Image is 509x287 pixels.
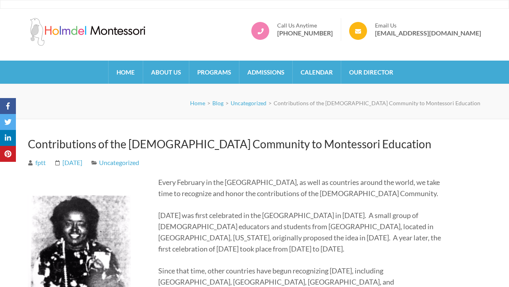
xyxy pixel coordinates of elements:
[341,61,401,84] a: Our Director
[189,61,239,84] a: Programs
[55,159,82,166] a: [DATE]
[28,159,46,166] a: fptt
[62,159,82,166] time: [DATE]
[231,100,266,106] a: Uncategorized
[158,177,448,199] p: Every February in the [GEOGRAPHIC_DATA], as well as countries around the world, we take time to r...
[225,100,229,106] span: >
[375,29,481,37] a: [EMAIL_ADDRESS][DOMAIN_NAME]
[158,210,448,254] p: [DATE] was first celebrated in the [GEOGRAPHIC_DATA] in [DATE]. A small group of [DEMOGRAPHIC_DAT...
[239,61,292,84] a: Admissions
[277,29,333,37] a: [PHONE_NUMBER]
[190,100,205,106] a: Home
[28,136,475,151] h1: Contributions of the [DEMOGRAPHIC_DATA] Community to Montessori Education
[207,100,210,106] span: >
[277,22,333,29] span: Call Us Anytime
[143,61,189,84] a: About Us
[293,61,341,84] a: Calendar
[109,61,143,84] a: Home
[99,159,139,166] a: Uncategorized
[375,22,481,29] span: Email Us
[212,100,223,106] a: Blog
[268,100,272,106] span: >
[28,18,147,46] img: Holmdel Montessori School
